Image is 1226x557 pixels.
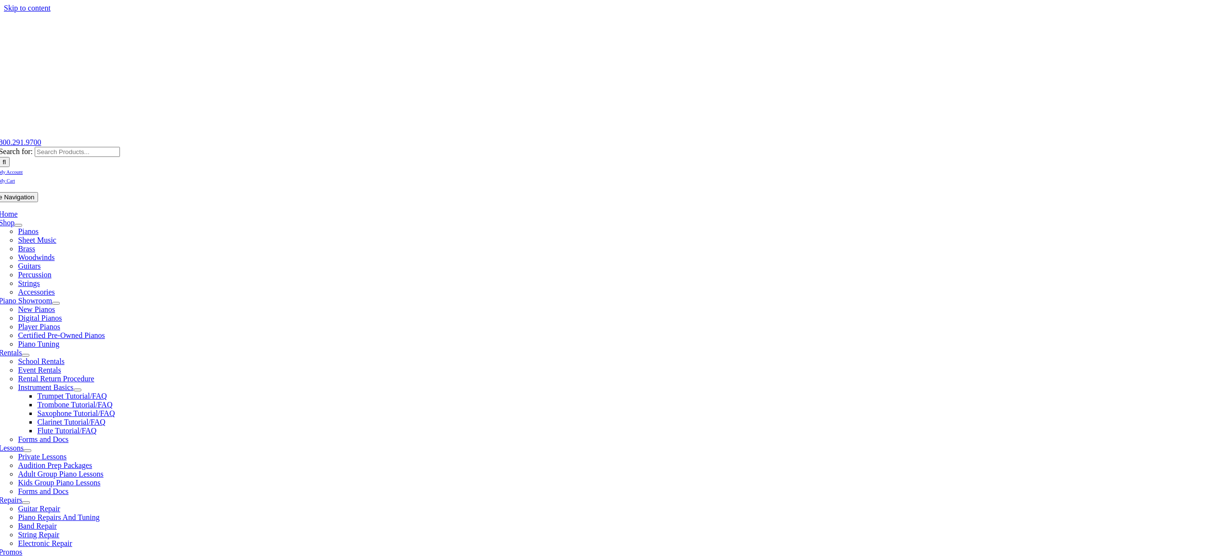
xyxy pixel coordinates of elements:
a: School Rentals [18,357,64,365]
a: Pianos [18,227,39,235]
a: Clarinet Tutorial/FAQ [37,418,105,426]
button: Open submenu of Instrument Basics [74,389,81,391]
a: Saxophone Tutorial/FAQ [37,409,115,417]
button: Open submenu of Piano Showroom [52,302,60,305]
a: Kids Group Piano Lessons [18,479,100,487]
a: Audition Prep Packages [18,461,92,469]
a: Skip to content [4,4,51,12]
input: Search Products... [35,147,120,157]
a: Flute Tutorial/FAQ [37,427,96,435]
a: Private Lessons [18,453,66,461]
a: Adult Group Piano Lessons [18,470,103,478]
a: Forms and Docs [18,487,68,495]
button: Open submenu of Lessons [24,449,31,452]
a: Event Rentals [18,366,61,374]
button: Open submenu of Repairs [22,501,30,504]
a: Instrument Basics [18,383,73,391]
a: New Pianos [18,305,55,313]
a: Electronic Repair [18,539,72,547]
a: Forms and Docs [18,435,68,443]
a: Accessories [18,288,54,296]
a: Piano Repairs And Tuning [18,513,99,521]
a: Trombone Tutorial/FAQ [37,401,112,409]
a: Percussion [18,271,51,279]
a: Player Pianos [18,323,60,331]
a: Piano Tuning [18,340,59,348]
a: Band Repair [18,522,56,530]
a: Trumpet Tutorial/FAQ [37,392,106,400]
button: Open submenu of Rentals [22,354,29,357]
a: Strings [18,279,40,287]
a: Woodwinds [18,253,54,261]
a: Digital Pianos [18,314,62,322]
a: Brass [18,245,35,253]
a: Guitar Repair [18,505,60,513]
a: Sheet Music [18,236,56,244]
a: Certified Pre-Owned Pianos [18,331,105,339]
a: Rental Return Procedure [18,375,94,383]
button: Open submenu of Shop [14,224,22,227]
a: Guitars [18,262,40,270]
a: String Repair [18,531,59,539]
